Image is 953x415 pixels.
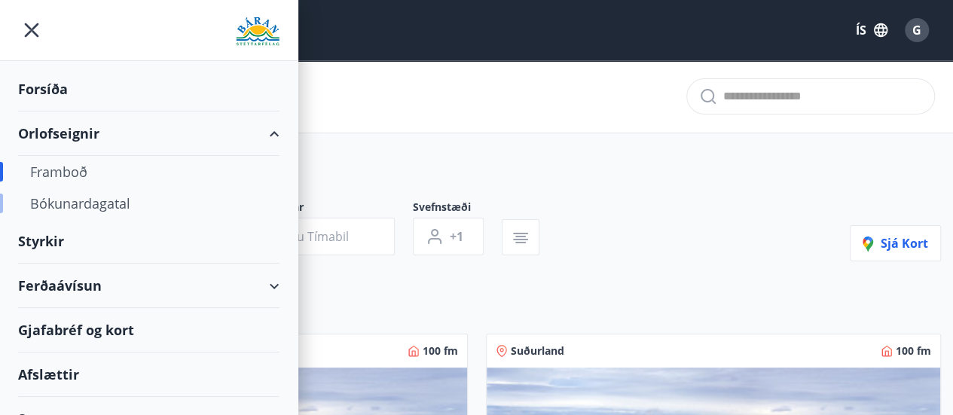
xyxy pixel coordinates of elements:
div: Styrkir [18,219,279,264]
div: Orlofseignir [18,111,279,156]
button: +1 [413,218,484,255]
span: Svefnstæði [413,200,502,218]
span: Veldu tímabil [272,228,349,245]
button: ÍS [848,17,896,44]
button: Veldu tímabil [235,218,395,255]
div: Afslættir [18,352,279,397]
span: 100 fm [896,343,931,359]
span: Dagsetningar [235,200,413,218]
div: Forsíða [18,67,279,111]
div: Ferðaávísun [18,264,279,308]
button: G [899,12,935,48]
button: Sjá kort [850,225,941,261]
div: Bókunardagatal [30,188,267,219]
button: menu [18,17,45,44]
span: G [912,22,921,38]
span: Suðurland [511,343,564,359]
div: Gjafabréf og kort [18,308,279,352]
img: union_logo [236,17,279,47]
span: Sjá kort [863,235,928,252]
span: +1 [450,228,463,245]
span: 100 fm [423,343,458,359]
div: Framboð [30,156,267,188]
